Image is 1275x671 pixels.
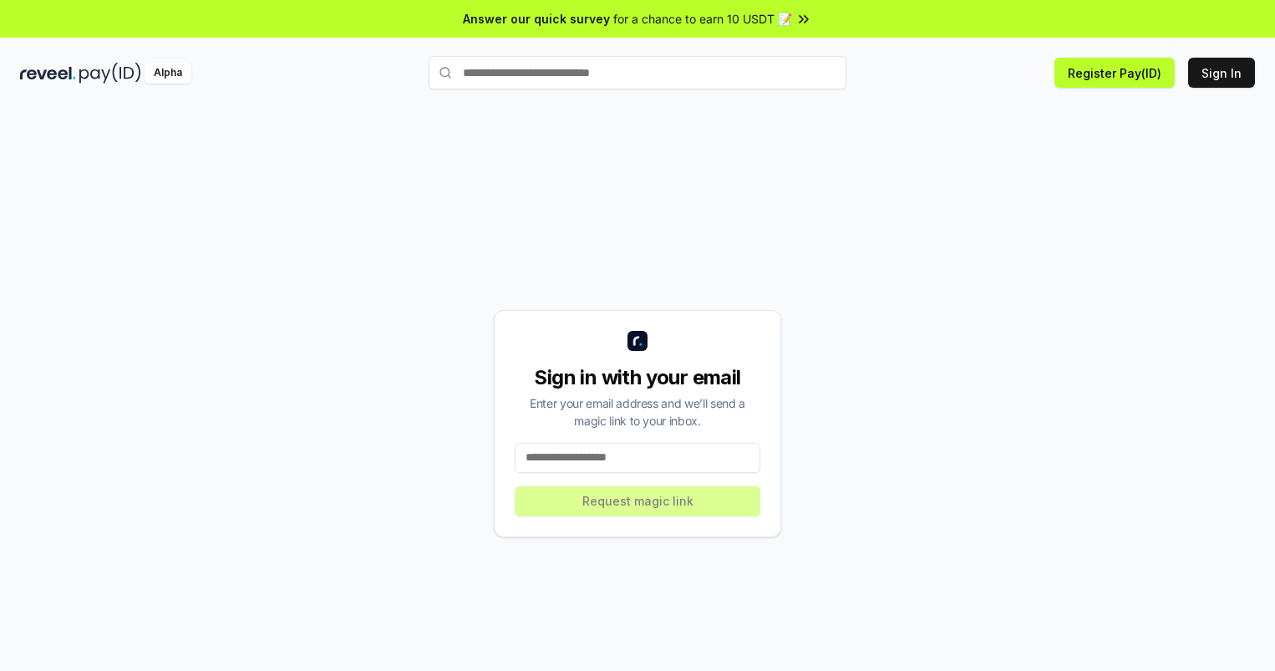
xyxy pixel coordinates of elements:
img: pay_id [79,63,141,84]
button: Register Pay(ID) [1054,58,1175,88]
img: reveel_dark [20,63,76,84]
div: Enter your email address and we’ll send a magic link to your inbox. [515,394,760,430]
span: for a chance to earn 10 USDT 📝 [613,10,792,28]
button: Sign In [1188,58,1255,88]
div: Sign in with your email [515,364,760,391]
span: Answer our quick survey [463,10,610,28]
img: logo_small [627,331,648,351]
div: Alpha [145,63,191,84]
